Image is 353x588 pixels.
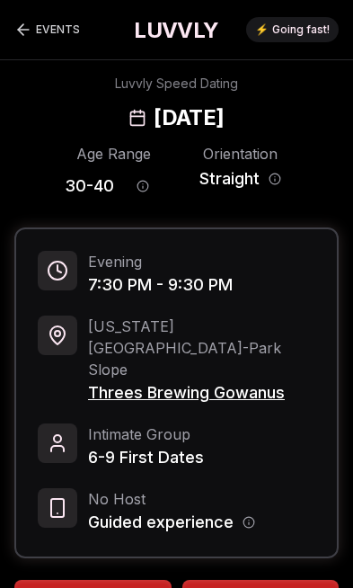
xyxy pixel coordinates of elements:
[88,510,234,535] span: Guided experience
[88,423,204,445] span: Intimate Group
[243,516,255,529] button: Host information
[88,316,315,380] span: [US_STATE][GEOGRAPHIC_DATA] - Park Slope
[115,75,238,93] div: Luvvly Speed Dating
[88,272,233,298] span: 7:30 PM - 9:30 PM
[134,14,218,45] a: LUVVLY
[269,173,281,185] button: Orientation information
[255,22,269,37] span: ⚡️
[14,12,80,48] a: Back to events
[65,174,114,199] span: 30 - 40
[199,166,260,192] span: Straight
[123,166,163,206] button: Age range information
[272,22,330,37] span: Going fast!
[88,380,315,405] span: Threes Brewing Gowanus
[191,143,289,165] div: Orientation
[134,16,218,45] h1: LUVVLY
[88,251,233,272] span: Evening
[154,103,224,132] h2: [DATE]
[88,445,204,470] span: 6-9 First Dates
[88,488,255,510] span: No Host
[65,143,163,165] div: Age Range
